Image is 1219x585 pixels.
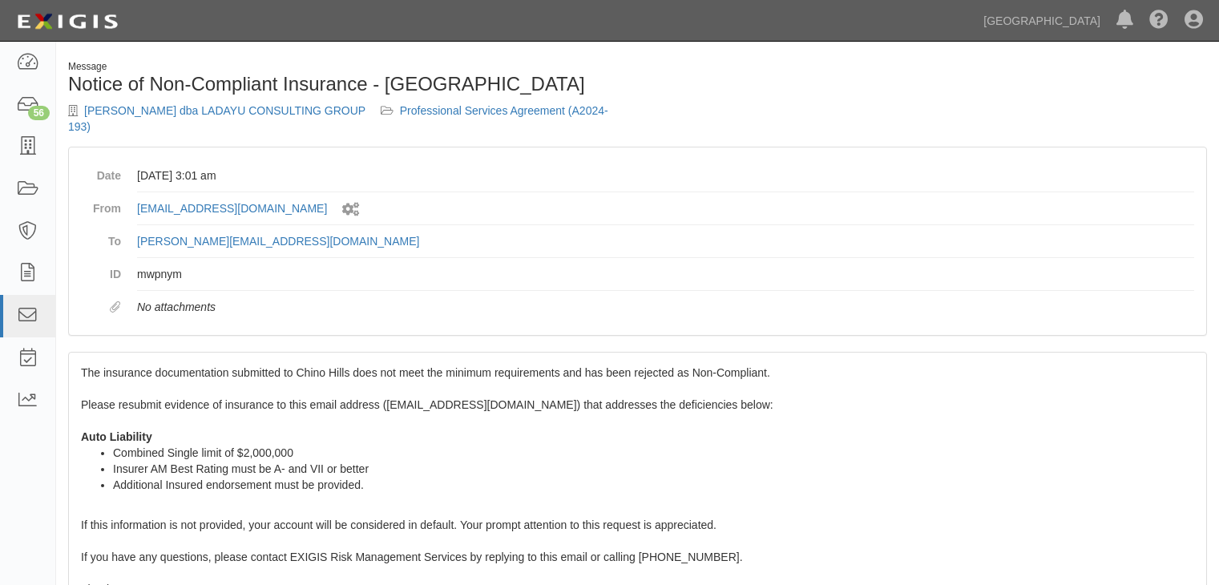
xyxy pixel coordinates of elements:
li: Additional Insured endorsement must be provided. [113,477,1194,493]
li: Combined Single limit of $2,000,000 [113,445,1194,461]
img: logo-5460c22ac91f19d4615b14bd174203de0afe785f0fc80cf4dbbc73dc1793850b.png [12,7,123,36]
i: Attachments [110,302,121,313]
a: [PERSON_NAME][EMAIL_ADDRESS][DOMAIN_NAME] [137,235,419,248]
div: 56 [28,106,50,120]
dd: mwpnym [137,258,1194,291]
dt: Date [81,159,121,184]
i: Help Center - Complianz [1149,11,1169,30]
li: Insurer AM Best Rating must be A- and VII or better [113,461,1194,477]
div: Message [68,60,626,74]
dt: ID [81,258,121,282]
a: Professional Services Agreement (A2024-193) [68,104,608,133]
dt: From [81,192,121,216]
dd: [DATE] 3:01 am [137,159,1194,192]
a: [EMAIL_ADDRESS][DOMAIN_NAME] [137,202,327,215]
h1: Notice of Non-Compliant Insurance - [GEOGRAPHIC_DATA] [68,74,626,95]
em: No attachments [137,301,216,313]
a: [PERSON_NAME] dba LADAYU CONSULTING GROUP [84,104,365,117]
strong: Auto Liability [81,430,152,443]
dt: To [81,225,121,249]
a: [GEOGRAPHIC_DATA] [975,5,1108,37]
i: Sent by system workflow [342,203,359,216]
